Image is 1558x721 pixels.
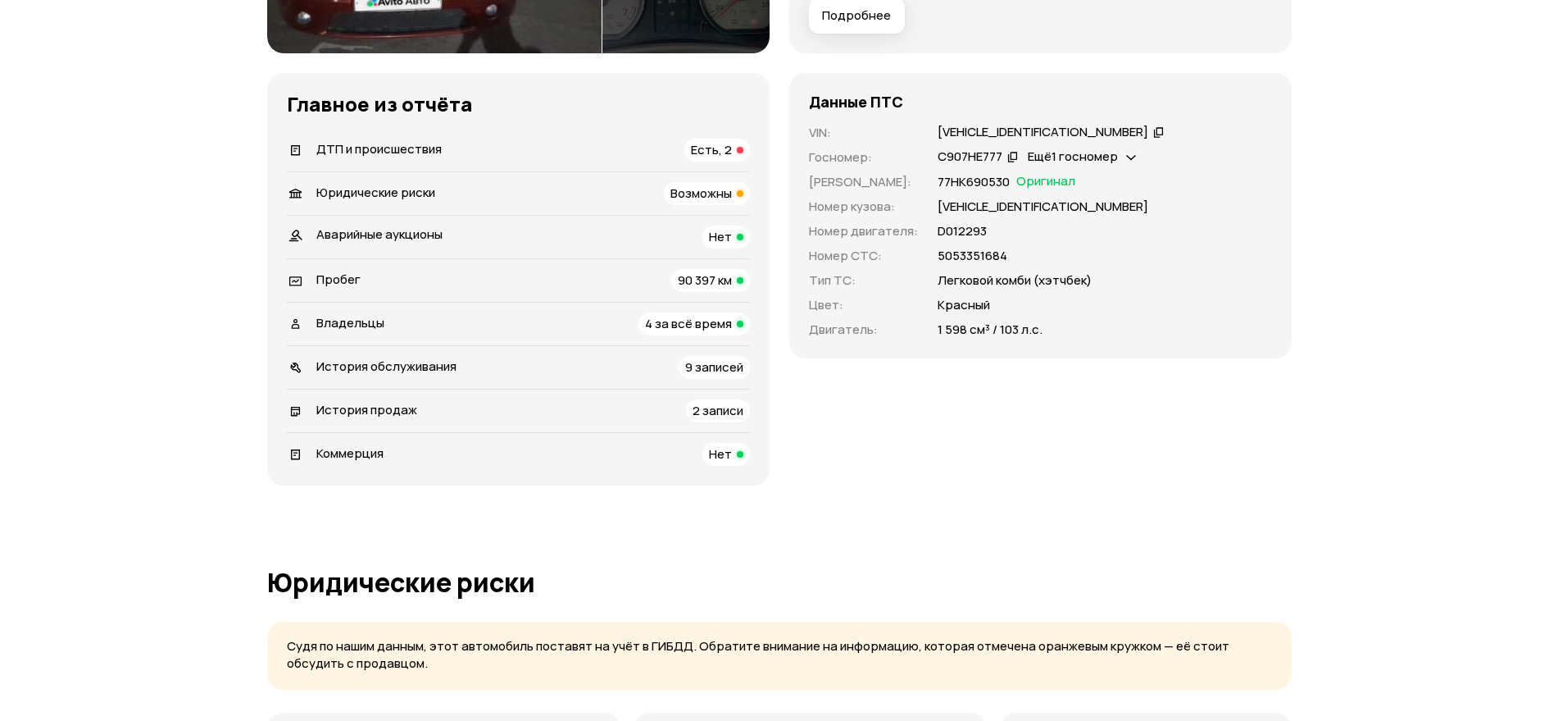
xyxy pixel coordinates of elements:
p: 77НК690530 [938,173,1010,191]
div: С907НЕ777 [938,148,1002,166]
p: Номер кузова : [809,198,918,216]
span: Возможны [670,185,732,202]
p: 5053351684 [938,247,1007,265]
span: Коммерция [316,445,384,462]
span: 2 записи [693,402,743,419]
span: Оригинал [1016,173,1075,191]
p: Судя по нашим данным, этот автомобиль поставят на учёт в ГИБДД. Обратите внимание на информацию, ... [287,638,1272,672]
p: Красный [938,296,990,314]
div: [VEHICLE_IDENTIFICATION_NUMBER] [938,124,1148,141]
p: D012293 [938,222,987,240]
p: VIN : [809,124,918,142]
span: 9 записей [685,358,743,376]
p: [VEHICLE_IDENTIFICATION_NUMBER] [938,198,1148,216]
p: Номер СТС : [809,247,918,265]
span: Пробег [316,271,361,288]
span: ДТП и происшествия [316,140,442,157]
span: Юридические риски [316,184,435,201]
p: Легковой комби (хэтчбек) [938,272,1092,290]
span: История продаж [316,401,417,418]
p: 1 598 см³ / 103 л.с. [938,321,1042,339]
p: Госномер : [809,148,918,167]
p: Двигатель : [809,321,918,339]
span: 4 за всё время [645,315,732,332]
span: 90 397 км [678,272,732,289]
h1: Юридические риски [267,568,1292,597]
span: Ещё 1 госномер [1028,148,1118,165]
span: Нет [709,228,732,245]
p: Тип ТС : [809,272,918,290]
span: Аварийные аукционы [316,226,443,243]
span: Владельцы [316,314,384,331]
span: Подробнее [822,7,891,24]
p: Цвет : [809,296,918,314]
p: Номер двигателя : [809,222,918,240]
p: [PERSON_NAME] : [809,173,918,191]
span: Нет [709,445,732,463]
span: Есть, 2 [691,141,732,158]
span: История обслуживания [316,358,456,375]
h3: Главное из отчёта [287,93,750,116]
h4: Данные ПТС [809,93,903,111]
